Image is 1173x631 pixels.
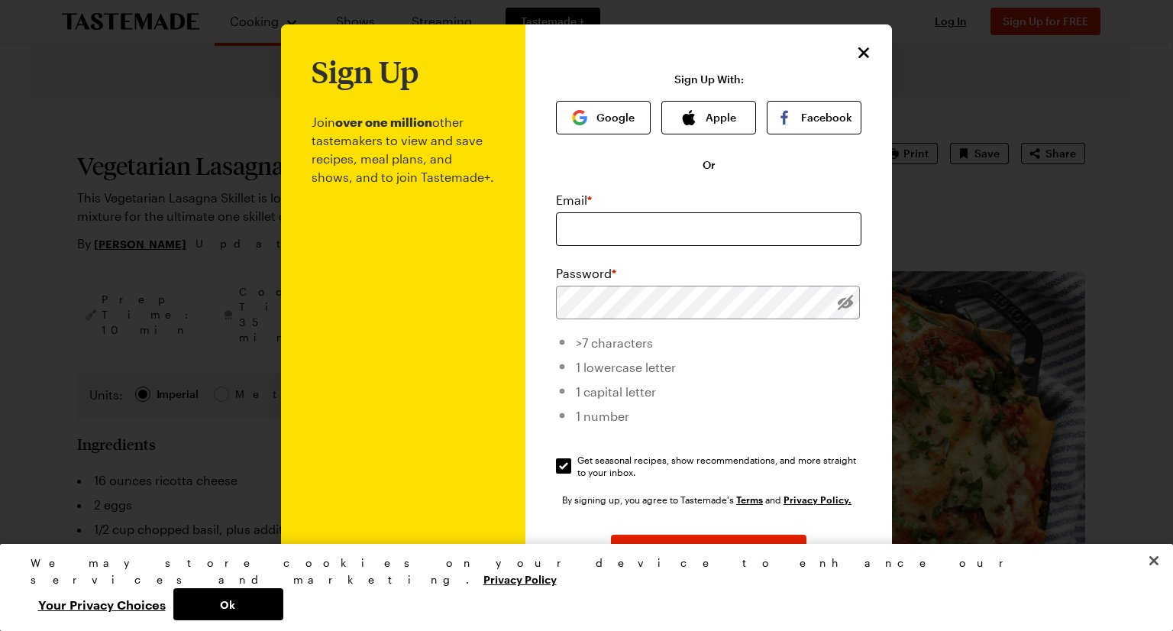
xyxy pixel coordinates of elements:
span: 1 number [576,409,629,423]
p: Sign Up With: [674,73,744,86]
b: over one million [335,115,432,129]
h1: Sign Up [312,55,418,89]
button: Facebook [767,101,861,134]
button: Your Privacy Choices [31,588,173,620]
button: Close [854,43,874,63]
div: Privacy [31,555,1130,620]
button: Sign Up [611,535,806,568]
a: Tastemade Terms of Service [736,493,763,506]
button: Apple [661,101,756,134]
button: Close [1137,544,1171,578]
span: Or [703,157,716,173]
label: Email [556,191,592,209]
input: Get seasonal recipes, show recommendations, and more straight to your inbox. [556,458,571,474]
span: 1 lowercase letter [576,360,676,374]
a: More information about your privacy, opens in a new tab [483,571,557,586]
button: Google [556,101,651,134]
span: Get seasonal recipes, show recommendations, and more straight to your inbox. [577,454,863,478]
div: We may store cookies on your device to enhance our services and marketing. [31,555,1130,588]
button: Ok [173,588,283,620]
a: Tastemade Privacy Policy [784,493,851,506]
label: Password [556,264,616,283]
span: 1 capital letter [576,384,656,399]
div: By signing up, you agree to Tastemade's and [562,492,855,507]
span: >7 characters [576,335,653,350]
